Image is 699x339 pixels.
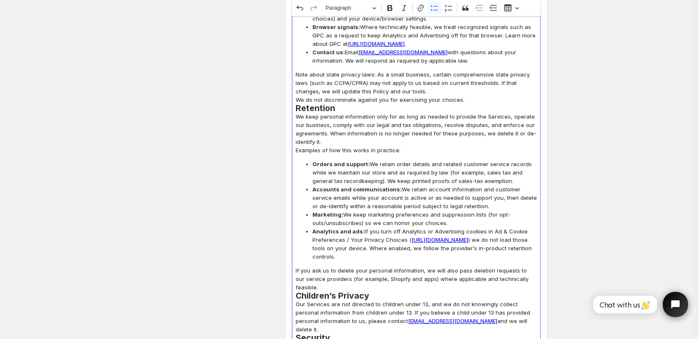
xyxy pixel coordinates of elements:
strong: Analytics and ads: [312,228,365,235]
strong: Accounts and communications: [312,186,402,193]
span: We keep marketing preferences and suppression lists (for opt-outs/unsubscribes) so we can honor y... [312,210,537,227]
a: [URL][DOMAIN_NAME] [411,236,468,243]
strong: Contact us: [312,49,345,56]
p: Examples of how this works in practice: [296,146,537,154]
button: Paragraph, Heading [322,2,380,15]
strong: Browser signals: [312,24,360,30]
p: If you ask us to delete your personal information, we will also pass deletion requests to our ser... [296,266,537,291]
a: [URL][DOMAIN_NAME] [348,40,405,47]
p: Note about state privacy laws: As a small business, certain comprehensive state privacy laws (suc... [296,70,537,95]
span: Paragraph [325,3,369,13]
span: We retain order details and related customer service records while we maintain our store and as r... [312,160,537,185]
span: Email with questions about your information. We will respond as required by applicable law. [312,48,537,65]
strong: Marketing: [312,211,343,218]
iframe: Tidio Chat [584,285,695,324]
span: Where technically feasible, we treat recognized signals such as GPC as a request to keep Analytic... [312,23,537,48]
h2: Retention [296,104,537,112]
a: [EMAIL_ADDRESS][DOMAIN_NAME] [408,318,497,324]
strong: Orders and support: [312,161,370,167]
h2: Children’s Privacy [296,291,537,300]
p: We keep personal information only for as long as needed to provide the Services, operate our busi... [296,112,537,146]
span: We retain account information and customer service emails while your account is active or as need... [312,185,537,210]
p: We do not discriminate against you for exercising your choices. [296,95,537,104]
p: Our Services are not directed to children under 13, and we do not knowingly collect personal info... [296,300,537,334]
span: If you turn off Analytics or Advertising cookies in Ad & Cookie Preferences / Your Privacy Choice... [312,227,537,261]
a: [EMAIL_ADDRESS][DOMAIN_NAME] [358,49,448,56]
